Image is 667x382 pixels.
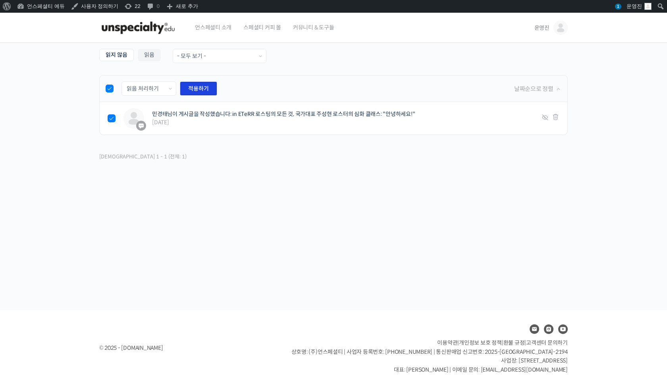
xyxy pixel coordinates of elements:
[534,13,568,43] a: 운영진
[195,12,231,42] span: 언스페셜티 소개
[99,49,134,61] a: 읽지 않음
[123,108,144,129] img: 프로필 사진
[138,49,161,61] a: 읽음
[99,49,161,63] nav: Sub Menu
[615,4,621,10] span: 1
[437,339,457,346] a: 이용약관
[123,264,132,270] span: 설정
[152,119,537,126] span: [DATE]
[291,338,568,374] p: | | | 상호명: (주)언스페셜티 | 사업자 등록번호: [PHONE_NUMBER] | 통신판매업 신고번호: 2025-[GEOGRAPHIC_DATA]-2194 사업장: [ST...
[289,13,338,43] a: 커뮤니티 & 도구들
[534,24,549,31] span: 운영진
[243,12,281,42] span: 스페셜티 커피 몰
[73,264,82,270] span: 대화
[537,113,559,124] div: |
[555,83,561,94] a: Oldest First
[99,151,187,162] p: [DEMOGRAPHIC_DATA] 1 - 1 (전체: 1)
[514,83,561,94] div: 날짜순으로 정렬
[526,339,568,346] span: 고객센터 문의하기
[99,343,272,353] div: © 2025 - [DOMAIN_NAME]
[152,110,415,118] a: 민경태님이 게시글을 작성했습니다: in ETeRR 로스팅의 모든 것, 국가대표 주성현 로스터의 심화 클래스: "안녕하세요!"
[459,339,502,346] a: 개인정보 보호 정책
[52,252,102,272] a: 대화
[239,13,285,43] a: 스페셜티 커피 몰
[180,82,217,95] input: 적용하기
[25,264,30,270] span: 홈
[503,339,525,346] a: 환불 규정
[293,12,334,42] span: 커뮤니티 & 도구들
[102,252,152,272] a: 설정
[191,13,235,43] a: 언스페셜티 소개
[2,252,52,272] a: 홈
